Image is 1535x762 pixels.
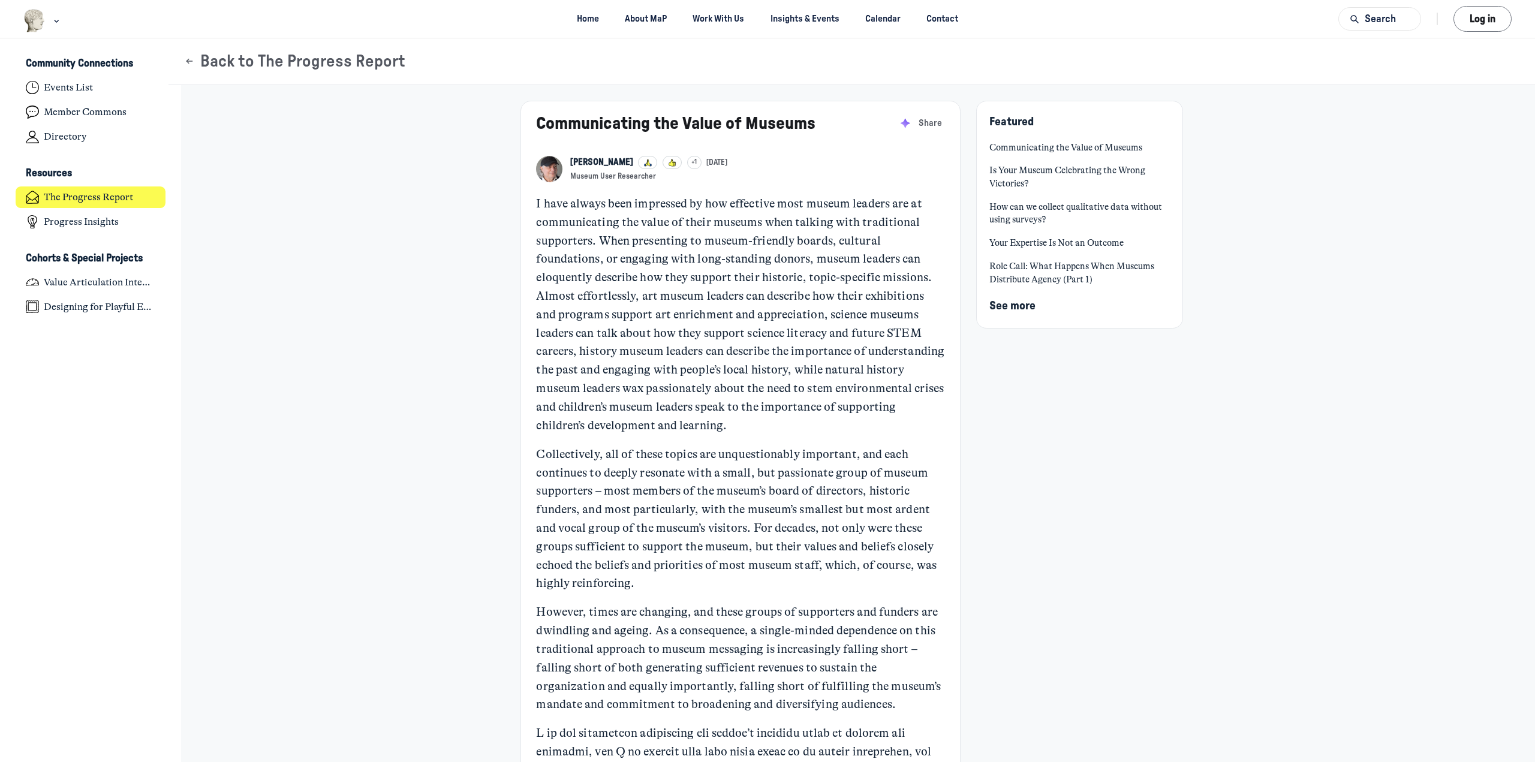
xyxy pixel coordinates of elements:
h4: Member Commons [44,106,127,118]
a: Is Your Museum Celebrating the Wrong Victories? [989,164,1169,190]
a: View John H Falk profile [570,156,633,169]
p: However, times are changing, and these groups of supporters and funders are dwindling and ageing.... [536,603,944,714]
button: Share [916,114,944,132]
button: ResourcesCollapse space [16,164,166,184]
h4: Designing for Playful Engagement [44,301,155,313]
a: How can we collect qualitative data without using surveys? [989,201,1169,227]
a: Work With Us [682,8,755,30]
header: Page Header [168,38,1535,85]
button: Museums as Progress logo [23,8,62,34]
a: Communicating the Value of Museums [989,141,1169,155]
a: Value Articulation Intensive (Cultural Leadership Lab) [16,271,166,293]
button: View John H Falk profile+1[DATE]Museum User Researcher [570,156,728,182]
a: Your Expertise Is Not an Outcome [989,237,1169,250]
a: [DATE] [706,158,727,168]
h4: Value Articulation Intensive (Cultural Leadership Lab) [44,276,155,288]
a: View John H Falk profile [536,156,562,182]
p: Collectively, all of these topics are unquestionably important, and each continues to deeply reso... [536,445,944,593]
a: Contact [916,8,969,30]
a: Progress Insights [16,211,166,233]
a: Directory [16,126,166,148]
a: Communicating the Value of Museums [536,115,815,132]
a: The Progress Report [16,186,166,209]
h3: Community Connections [26,58,133,70]
h4: The Progress Report [44,191,133,203]
button: Museum User Researcher [570,171,656,182]
button: See more [989,297,1036,315]
p: I have always been impressed by how effective most museum leaders are at communicating the value ... [536,195,944,435]
h4: Progress Insights [44,216,119,228]
button: Summarize [896,114,914,132]
span: See more [989,300,1036,312]
h4: Directory [44,131,86,143]
h3: Resources [26,167,72,180]
a: Designing for Playful Engagement [16,296,166,318]
button: Community ConnectionsCollapse space [16,54,166,74]
h3: Cohorts & Special Projects [26,252,143,265]
a: Events List [16,77,166,99]
a: Calendar [854,8,911,30]
button: Search [1338,7,1421,31]
a: Insights & Events [760,8,850,30]
button: Cohorts & Special ProjectsCollapse space [16,248,166,269]
button: Back to The Progress Report [184,52,405,72]
img: Museums as Progress logo [23,9,46,32]
span: Share [919,117,942,130]
span: Featured [989,116,1034,128]
a: Role Call: What Happens When Museums Distribute Agency (Part 1) [989,260,1169,286]
h4: Events List [44,82,93,94]
a: About MaP [615,8,678,30]
a: Home [567,8,610,30]
button: Log in [1453,6,1512,32]
span: +1 [691,158,697,167]
a: Member Commons [16,101,166,124]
